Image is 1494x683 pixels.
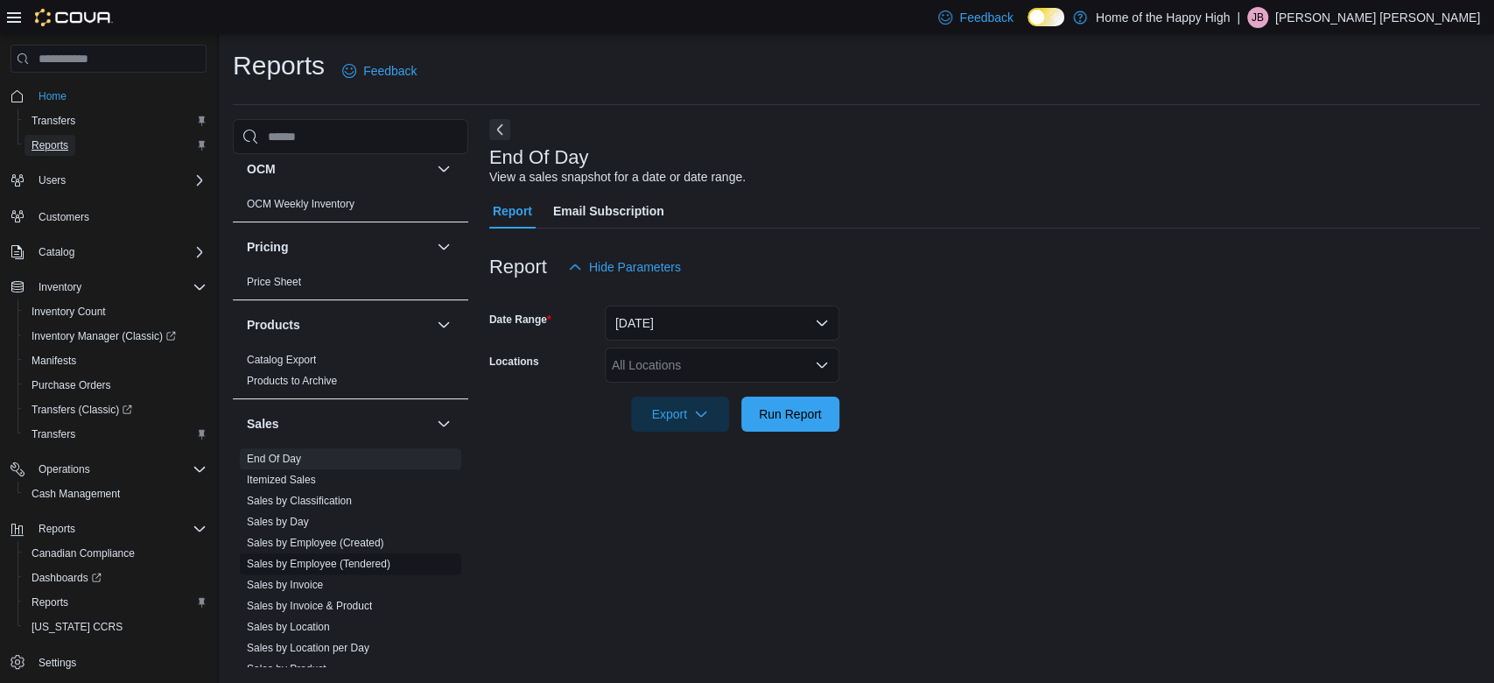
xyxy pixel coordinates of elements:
button: Operations [4,457,214,482]
h3: OCM [247,160,276,178]
a: Price Sheet [247,276,301,288]
button: Inventory [32,277,88,298]
a: Transfers (Classic) [25,399,139,420]
span: Washington CCRS [25,616,207,637]
p: [PERSON_NAME] [PERSON_NAME] [1275,7,1480,28]
span: Transfers [32,427,75,441]
a: Home [32,86,74,107]
h3: Products [247,316,300,334]
button: [DATE] [605,306,839,341]
span: Run Report [759,405,822,423]
button: Reports [18,133,214,158]
span: Operations [39,462,90,476]
span: OCM Weekly Inventory [247,197,354,211]
a: Sales by Classification [247,495,352,507]
div: Products [233,349,468,398]
button: Products [247,316,430,334]
a: OCM Weekly Inventory [247,198,354,210]
button: Reports [18,590,214,615]
button: Catalog [32,242,81,263]
button: Sales [247,415,430,433]
button: Users [4,168,214,193]
span: Customers [39,210,89,224]
input: Dark Mode [1028,8,1064,26]
button: Home [4,83,214,109]
a: Sales by Location [247,621,330,633]
a: Reports [25,592,75,613]
span: Transfers (Classic) [32,403,132,417]
button: Manifests [18,349,214,373]
span: Cash Management [25,483,207,504]
span: Users [39,173,66,187]
button: Customers [4,203,214,229]
span: Sales by Classification [247,494,352,508]
button: [US_STATE] CCRS [18,615,214,639]
label: Locations [489,355,539,369]
button: Settings [4,650,214,675]
span: Canadian Compliance [25,543,207,564]
h3: Report [489,257,547,278]
button: Export [631,397,729,432]
button: OCM [433,158,454,180]
span: Reports [32,595,68,609]
a: Settings [32,652,83,673]
a: Reports [25,135,75,156]
span: Price Sheet [247,275,301,289]
h3: Pricing [247,238,288,256]
p: | [1237,7,1240,28]
span: Transfers [25,110,207,131]
span: Inventory Manager (Classic) [25,326,207,347]
span: Sales by Product [247,662,326,676]
span: Inventory [39,280,81,294]
span: Feedback [363,62,417,80]
span: Sales by Location [247,620,330,634]
a: Cash Management [25,483,127,504]
label: Date Range [489,313,551,327]
span: Cash Management [32,487,120,501]
div: View a sales snapshot for a date or date range. [489,168,746,187]
span: Feedback [959,9,1013,26]
a: Sales by Employee (Tendered) [247,558,390,570]
button: Pricing [433,236,454,257]
h1: Reports [233,48,325,83]
a: End Of Day [247,453,301,465]
span: Reports [25,135,207,156]
a: Feedback [335,53,424,88]
span: Hide Parameters [589,258,681,276]
a: Sales by Invoice & Product [247,600,372,612]
a: Sales by Location per Day [247,642,369,654]
span: Inventory Count [32,305,106,319]
button: Pricing [247,238,430,256]
span: Itemized Sales [247,473,316,487]
span: Catalog [39,245,74,259]
span: Sales by Location per Day [247,641,369,655]
span: Dashboards [32,571,102,585]
span: Canadian Compliance [32,546,135,560]
a: Sales by Day [247,516,309,528]
span: Sales by Employee (Created) [247,536,384,550]
button: Inventory Count [18,299,214,324]
a: Products to Archive [247,375,337,387]
button: Users [32,170,73,191]
a: Transfers [25,424,82,445]
img: Cova [35,9,113,26]
button: Catalog [4,240,214,264]
button: Purchase Orders [18,373,214,398]
span: Transfers (Classic) [25,399,207,420]
span: Dark Mode [1028,26,1028,27]
button: Reports [4,517,214,541]
h3: Sales [247,415,279,433]
span: Manifests [25,350,207,371]
a: Itemized Sales [247,474,316,486]
button: Open list of options [815,358,829,372]
span: Inventory Manager (Classic) [32,329,176,343]
button: Next [489,119,510,140]
a: Inventory Manager (Classic) [18,324,214,349]
span: Home [39,89,67,103]
button: Sales [433,413,454,434]
span: Settings [32,651,207,673]
span: JB [1252,7,1264,28]
span: Transfers [32,114,75,128]
button: Canadian Compliance [18,541,214,566]
span: Transfers [25,424,207,445]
